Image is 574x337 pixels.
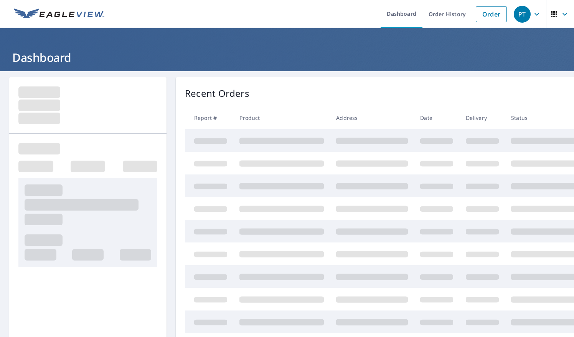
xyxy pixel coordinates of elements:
a: Order [476,6,507,22]
th: Date [414,106,459,129]
th: Delivery [460,106,505,129]
th: Address [330,106,414,129]
div: PT [514,6,531,23]
p: Recent Orders [185,86,249,100]
th: Product [233,106,330,129]
img: EV Logo [14,8,104,20]
h1: Dashboard [9,50,565,65]
th: Report # [185,106,233,129]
